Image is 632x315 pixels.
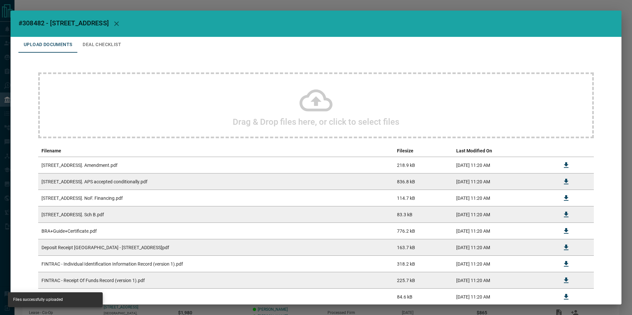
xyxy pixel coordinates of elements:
span: #308482 - [STREET_ADDRESS] [18,19,109,27]
th: download action column [555,145,577,157]
h2: Drag & Drop files here, or click to select files [233,117,399,127]
td: TD Bank receipt.jpg [38,289,394,305]
td: BRA+Guide+Certificate.pdf [38,223,394,239]
td: 84.6 kB [394,289,453,305]
td: [DATE] 11:20 AM [453,289,555,305]
td: [DATE] 11:20 AM [453,206,555,223]
td: 163.7 kB [394,239,453,256]
td: FINTRAC - Individual Identification Information Record (version 1).pdf [38,256,394,272]
td: 836.8 kB [394,173,453,190]
td: 318.2 kB [394,256,453,272]
button: Download [558,207,574,223]
td: [STREET_ADDRESS]. Amendment.pdf [38,157,394,173]
button: Download [558,157,574,173]
td: 83.3 kB [394,206,453,223]
div: Files successfully uploaded [13,294,63,305]
button: Download [558,223,574,239]
td: [DATE] 11:20 AM [453,239,555,256]
td: [DATE] 11:20 AM [453,256,555,272]
button: Download [558,289,574,305]
button: Download [558,273,574,288]
div: Drag & Drop files here, or click to select files [38,72,594,138]
button: Download [558,190,574,206]
td: FINTRAC - Receipt Of Funds Record (version 1).pdf [38,272,394,289]
button: Upload Documents [18,37,77,53]
td: 776.2 kB [394,223,453,239]
td: 114.7 kB [394,190,453,206]
td: [DATE] 11:20 AM [453,190,555,206]
th: delete file action column [577,145,594,157]
th: Filesize [394,145,453,157]
td: [DATE] 11:20 AM [453,173,555,190]
th: Last Modified On [453,145,555,157]
button: Download [558,256,574,272]
th: Filename [38,145,394,157]
td: 218.9 kB [394,157,453,173]
td: 225.7 kB [394,272,453,289]
td: [DATE] 11:20 AM [453,223,555,239]
td: [DATE] 11:20 AM [453,272,555,289]
td: [STREET_ADDRESS]. NoF. Financing.pdf [38,190,394,206]
td: Deposit Receipt [GEOGRAPHIC_DATA] - [STREET_ADDRESS]pdf [38,239,394,256]
td: [DATE] 11:20 AM [453,157,555,173]
td: [STREET_ADDRESS]. Sch B.pdf [38,206,394,223]
button: Download [558,240,574,255]
button: Deal Checklist [77,37,126,53]
td: [STREET_ADDRESS]. APS accepted conditionally.pdf [38,173,394,190]
button: Download [558,174,574,190]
